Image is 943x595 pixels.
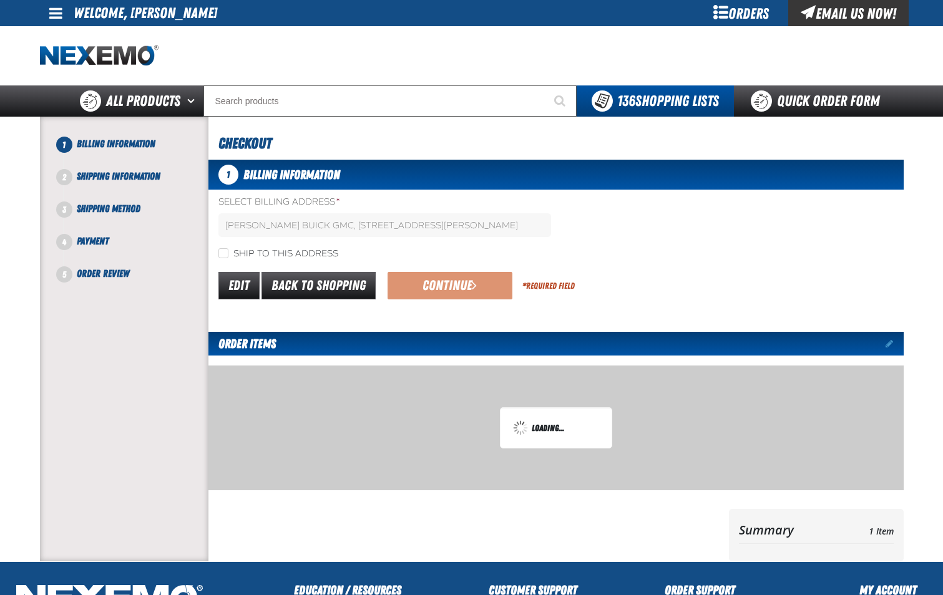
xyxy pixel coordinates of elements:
li: Order Review. Step 5 of 5. Not Completed [64,266,208,281]
button: You have 136 Shopping Lists. Open to view details [577,85,734,117]
h2: Order Items [208,332,276,356]
input: Ship to this address [218,248,228,258]
span: Checkout [218,135,271,152]
span: 1 [56,137,72,153]
button: Start Searching [545,85,577,117]
a: Home [40,45,159,67]
input: Search [203,85,577,117]
span: Billing Information [243,167,340,182]
span: Billing Information [77,138,155,150]
label: Ship to this address [218,248,338,260]
li: Shipping Method. Step 3 of 5. Not Completed [64,201,208,234]
span: 5 [56,266,72,283]
th: Summary [739,519,846,541]
td: 1 Item [845,519,894,541]
span: Shipping Method [77,203,140,215]
span: 1 [218,165,238,185]
li: Billing Information. Step 1 of 5. Not Completed [64,137,208,169]
li: Payment. Step 4 of 5. Not Completed [64,234,208,266]
button: Open All Products pages [183,85,203,117]
nav: Checkout steps. Current step is Billing Information. Step 1 of 5 [55,137,208,281]
a: Edit [218,272,260,299]
div: Required Field [522,280,575,292]
img: Nexemo logo [40,45,159,67]
span: Shopping Lists [617,92,719,110]
div: Loading... [513,420,599,435]
a: Edit items [886,339,904,348]
span: 2 [56,169,72,185]
li: Shipping Information. Step 2 of 5. Not Completed [64,169,208,201]
strong: 136 [617,92,635,110]
span: 4 [56,234,72,250]
a: Quick Order Form [734,85,903,117]
span: All Products [106,90,180,112]
label: Select Billing Address [218,196,551,208]
span: Shipping Information [77,170,160,182]
span: Payment [77,235,109,247]
a: Back to Shopping [261,272,376,299]
span: Order Review [77,268,129,279]
span: 3 [56,201,72,218]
